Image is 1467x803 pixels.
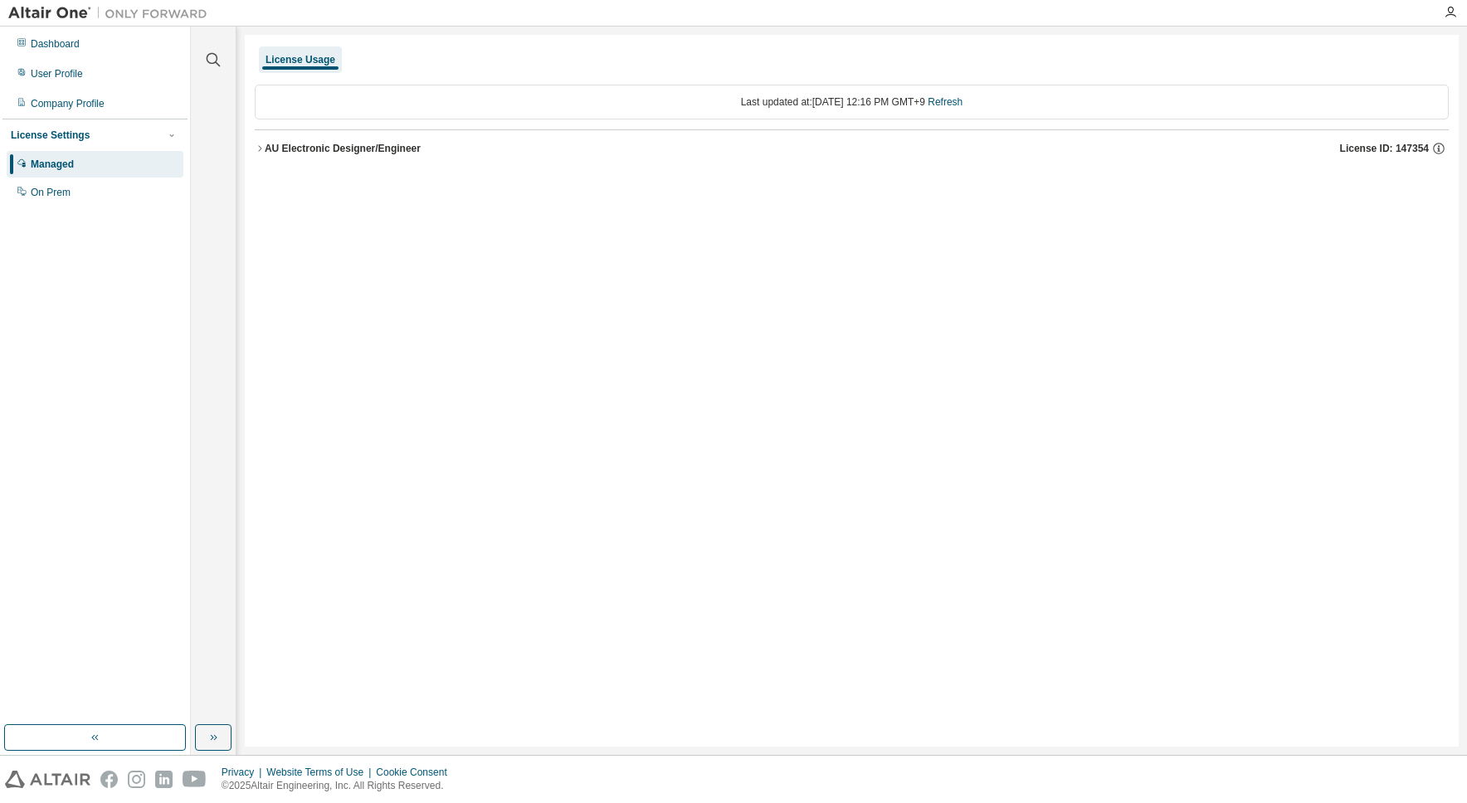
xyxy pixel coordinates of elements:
img: facebook.svg [100,771,118,788]
div: Website Terms of Use [266,766,376,779]
div: Last updated at: [DATE] 12:16 PM GMT+9 [255,85,1449,119]
div: User Profile [31,67,83,80]
img: altair_logo.svg [5,771,90,788]
img: youtube.svg [183,771,207,788]
div: License Usage [266,53,335,66]
div: Managed [31,158,74,171]
div: AU Electronic Designer/Engineer [265,142,421,155]
span: License ID: 147354 [1340,142,1429,155]
div: License Settings [11,129,90,142]
a: Refresh [928,96,963,108]
img: Altair One [8,5,216,22]
img: instagram.svg [128,771,145,788]
div: Cookie Consent [376,766,456,779]
p: © 2025 Altair Engineering, Inc. All Rights Reserved. [222,779,457,793]
div: Company Profile [31,97,105,110]
img: linkedin.svg [155,771,173,788]
div: Privacy [222,766,266,779]
div: On Prem [31,186,71,199]
div: Dashboard [31,37,80,51]
button: AU Electronic Designer/EngineerLicense ID: 147354 [255,130,1449,167]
